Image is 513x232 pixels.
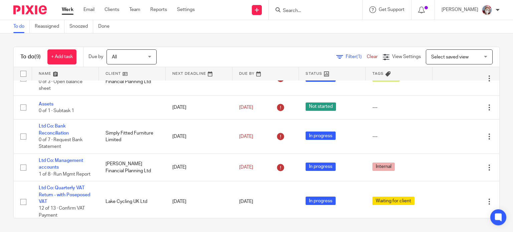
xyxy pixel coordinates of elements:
[372,133,426,140] div: ---
[105,6,119,13] a: Clients
[99,154,166,181] td: [PERSON_NAME] Financial Planning Ltd
[482,5,492,15] img: Karen%20Pic.png
[442,6,478,13] p: [PERSON_NAME]
[392,54,421,59] span: View Settings
[356,54,362,59] span: (1)
[39,138,82,149] span: 0 of 7 · Request Bank Statement
[166,181,232,222] td: [DATE]
[379,7,404,12] span: Get Support
[372,104,426,111] div: ---
[20,53,41,60] h1: To do
[99,120,166,154] td: Simply Fitted Furniture Limited
[239,76,253,81] span: [DATE]
[34,54,41,59] span: (9)
[69,20,93,33] a: Snoozed
[13,20,30,33] a: To do
[166,120,232,154] td: [DATE]
[89,53,103,60] p: Due by
[39,102,53,106] a: Assets
[39,206,85,218] span: 12 of 13 · Confirm VAT Payment
[99,181,166,222] td: Lake Cycling UK Ltd
[39,79,82,91] span: 0 of 3 · Open balance sheet
[35,20,64,33] a: Reassigned
[13,5,47,14] img: Pixie
[112,55,117,59] span: All
[306,132,336,140] span: In progress
[239,134,253,139] span: [DATE]
[239,199,253,204] span: [DATE]
[177,6,195,13] a: Settings
[431,55,469,59] span: Select saved view
[372,72,384,75] span: Tags
[39,186,90,204] a: Ltd Co: Quarterly VAT Return - with Poseposed VAT
[98,20,115,33] a: Done
[282,8,342,14] input: Search
[372,163,395,171] span: Internal
[306,163,336,171] span: In progress
[372,197,414,205] span: Waiting for client
[239,165,253,170] span: [DATE]
[239,105,253,110] span: [DATE]
[83,6,95,13] a: Email
[346,54,367,59] span: Filter
[306,197,336,205] span: In progress
[39,158,83,170] a: Ltd Co: Management accounts
[39,172,91,177] span: 1 of 8 · Run Mgmt Report
[39,124,69,135] a: Ltd Co: Bank Reconciliation
[306,102,336,111] span: Not started
[62,6,73,13] a: Work
[166,95,232,119] td: [DATE]
[166,154,232,181] td: [DATE]
[367,54,378,59] a: Clear
[150,6,167,13] a: Reports
[129,6,140,13] a: Team
[47,49,76,64] a: + Add task
[39,108,74,113] span: 0 of 1 · Subtask 1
